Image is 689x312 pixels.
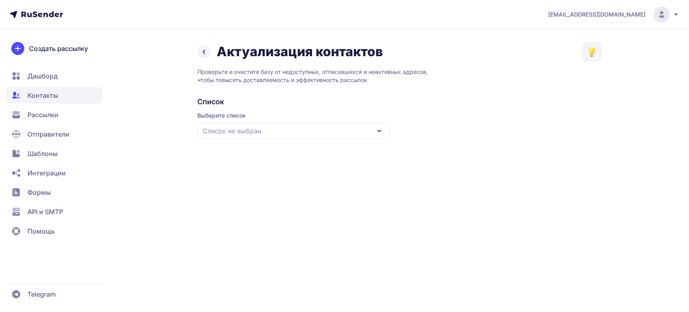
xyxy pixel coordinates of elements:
[197,68,601,84] p: Проверьте и очистите базу от недоступных, отписавшихся и неактивных адресов, чтобы повысить доста...
[27,129,69,139] span: Отправители
[27,110,59,120] span: Рассылки
[27,149,58,158] span: Шаблоны
[27,207,63,217] span: API и SMTP
[27,91,58,100] span: Контакты
[27,71,58,81] span: Дашборд
[6,286,103,302] a: Telegram
[197,97,601,107] h2: Список
[27,226,55,236] span: Помощь
[217,44,383,60] h1: Актуализация контактов
[29,44,88,53] span: Создать рассылку
[548,11,645,19] span: [EMAIL_ADDRESS][DOMAIN_NAME]
[203,126,261,136] span: Список не выбран
[197,112,390,120] span: Выберите список
[27,168,66,178] span: Интеграции
[27,289,56,299] span: Telegram
[27,188,51,197] span: Формы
